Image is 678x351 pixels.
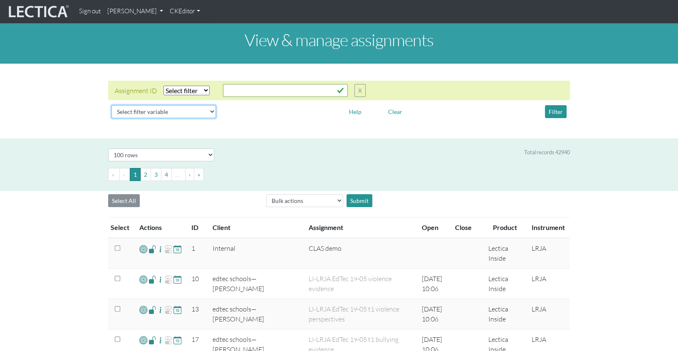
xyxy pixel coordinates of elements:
span: Access List [148,244,156,254]
td: LRJA [527,299,570,329]
span: Re-open Assignment [164,305,172,315]
span: Add VCoLs [139,335,147,345]
th: Assignment [303,218,416,238]
span: Update close date [173,244,181,254]
td: Lectica Inside [483,238,527,269]
td: 13 [186,299,208,329]
button: Go to page 2 [140,168,151,181]
img: lecticalive [7,4,69,20]
a: [PERSON_NAME] [104,3,166,20]
button: Select All [108,194,140,207]
button: X [354,84,366,97]
span: Access List [148,305,156,314]
span: Add VCoLs [139,305,147,314]
span: Access List [148,274,156,284]
ul: Pagination [108,168,570,181]
button: Filter [545,105,567,118]
button: Go to page 1 [130,168,141,181]
a: CKEditor [166,3,203,20]
th: Open [417,218,450,238]
button: Go to next page [185,168,194,181]
span: Assignment Details [156,335,164,345]
button: Clear [384,105,406,118]
button: Go to last page [194,168,204,181]
div: Total records 42940 [524,148,570,156]
span: Re-open Assignment [164,244,172,254]
td: LI-LRJA EdTec 19-05 t1 violence perspectives [303,299,416,329]
td: edtec schools—[PERSON_NAME] [208,269,303,299]
td: CLAS demo [303,238,416,269]
td: LRJA [527,238,570,269]
td: LRJA [527,269,570,299]
span: Assignment Details [156,244,164,254]
td: Lectica Inside [483,299,527,329]
th: ID [186,218,208,238]
button: Go to page 4 [161,168,172,181]
td: [DATE] 10:06 [417,299,450,329]
span: Assignment Details [156,274,164,284]
span: Update close date [173,335,181,345]
th: Instrument [527,218,570,238]
span: Assignment Details [156,305,164,315]
span: Re-open Assignment [164,274,172,284]
div: Submit [346,194,372,207]
a: Sign out [76,3,104,20]
button: Help [345,105,365,118]
th: Actions [134,218,186,238]
th: Product [483,218,527,238]
td: LI-LRJA EdTec 19-05 violence evidence [303,269,416,299]
span: Update close date [173,305,181,314]
span: Add VCoLs [139,244,147,254]
th: Select [108,218,134,238]
span: Update close date [173,274,181,284]
td: Lectica Inside [483,269,527,299]
a: Help [345,107,365,115]
div: Assignment ID [115,86,157,96]
button: Go to page 3 [151,168,161,181]
td: 10 [186,269,208,299]
span: Add VCoLs [139,274,147,284]
th: Close [450,218,483,238]
td: [DATE] 10:06 [417,269,450,299]
span: Re-open Assignment [164,335,172,345]
span: Access List [148,335,156,345]
th: Client [208,218,303,238]
td: edtec schools—[PERSON_NAME] [208,299,303,329]
td: 1 [186,238,208,269]
td: Internal [208,238,303,269]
